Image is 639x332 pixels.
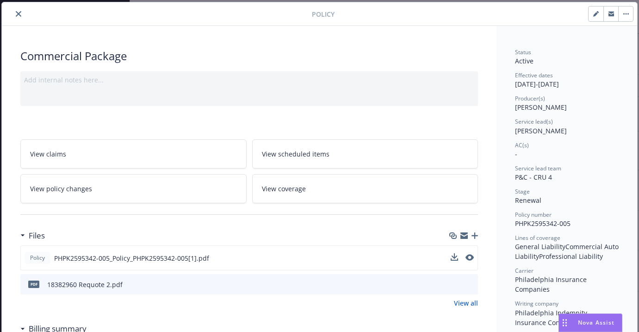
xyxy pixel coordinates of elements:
[515,275,589,294] span: Philadelphia Insurance Companies
[262,184,306,194] span: View coverage
[515,267,534,275] span: Carrier
[20,139,247,169] a: View claims
[515,94,545,102] span: Producer(s)
[54,253,209,263] span: PHPK2595342-005_Policy_PHPK2595342-005[1].pdf
[20,174,247,203] a: View policy changes
[13,8,24,19] button: close
[515,173,552,182] span: P&C - CRU 4
[24,75,474,85] div: Add internal notes here...
[515,242,565,251] span: General Liability
[465,253,474,263] button: preview file
[515,56,534,65] span: Active
[20,48,478,64] div: Commercial Package
[28,281,39,288] span: pdf
[252,174,478,203] a: View coverage
[451,280,459,289] button: download file
[30,149,66,159] span: View claims
[262,149,329,159] span: View scheduled items
[312,9,335,19] span: Policy
[47,280,123,289] div: 18382960 Requote 2.pdf
[515,242,620,261] span: Commercial Auto Liability
[451,253,458,261] button: download file
[515,300,558,307] span: Writing company
[252,139,478,169] a: View scheduled items
[515,103,567,112] span: [PERSON_NAME]
[515,118,553,125] span: Service lead(s)
[515,71,619,89] div: [DATE] - [DATE]
[28,254,47,262] span: Policy
[454,298,478,308] a: View all
[515,126,567,135] span: [PERSON_NAME]
[515,188,530,195] span: Stage
[578,319,614,326] span: Nova Assist
[558,313,622,332] button: Nova Assist
[515,308,589,327] span: Philadelphia Indemnity Insurance Company
[451,253,458,263] button: download file
[466,280,474,289] button: preview file
[465,254,474,261] button: preview file
[515,211,552,219] span: Policy number
[515,48,531,56] span: Status
[20,230,45,242] div: Files
[515,234,560,242] span: Lines of coverage
[515,164,561,172] span: Service lead team
[515,150,517,158] span: -
[30,184,92,194] span: View policy changes
[515,219,571,228] span: PHPK2595342-005
[515,71,553,79] span: Effective dates
[539,252,603,261] span: Professional Liability
[29,230,45,242] h3: Files
[559,314,571,332] div: Drag to move
[515,196,541,205] span: Renewal
[515,141,529,149] span: AC(s)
